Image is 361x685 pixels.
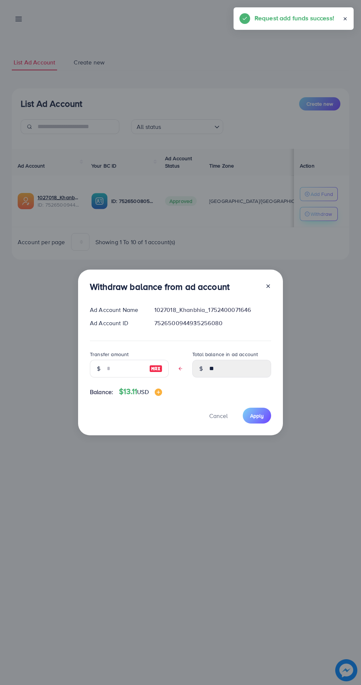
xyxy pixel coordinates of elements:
[137,388,148,396] span: USD
[148,306,277,314] div: 1027018_Khanbhia_1752400071646
[250,412,264,419] span: Apply
[255,13,334,23] h5: Request add funds success!
[84,306,148,314] div: Ad Account Name
[90,388,113,396] span: Balance:
[200,408,237,424] button: Cancel
[148,319,277,327] div: 7526500944935256080
[119,387,162,396] h4: $13.11
[90,351,129,358] label: Transfer amount
[192,351,258,358] label: Total balance in ad account
[209,412,228,420] span: Cancel
[155,389,162,396] img: image
[243,408,271,424] button: Apply
[84,319,148,327] div: Ad Account ID
[90,281,229,292] h3: Withdraw balance from ad account
[149,364,162,373] img: image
